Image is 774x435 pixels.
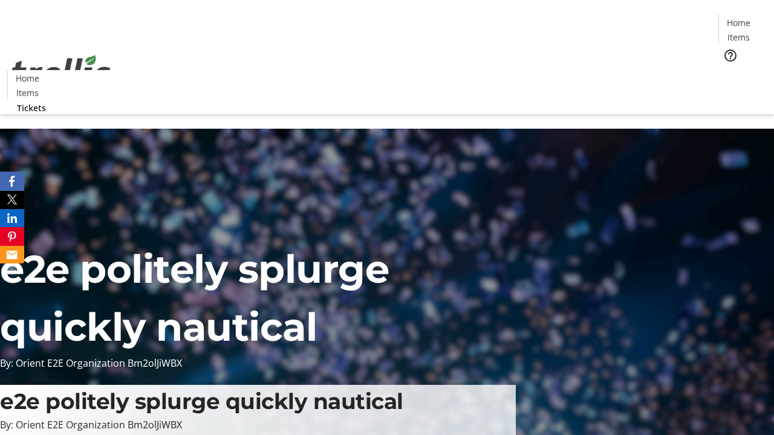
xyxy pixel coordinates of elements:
img: Orient E2E Organization Bm2olJiWBX's Logo [7,42,115,102]
button: Help [718,43,743,68]
a: Items [719,31,758,43]
a: Items [8,86,47,99]
span: Items [16,86,39,99]
span: Items [727,31,750,43]
a: Home [719,16,758,29]
span: Tickets [17,101,46,114]
span: Home [16,72,39,85]
span: Tickets [728,70,757,83]
a: Tickets [718,70,767,83]
span: Home [727,16,750,29]
a: Home [8,72,47,85]
a: Tickets [7,101,56,114]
